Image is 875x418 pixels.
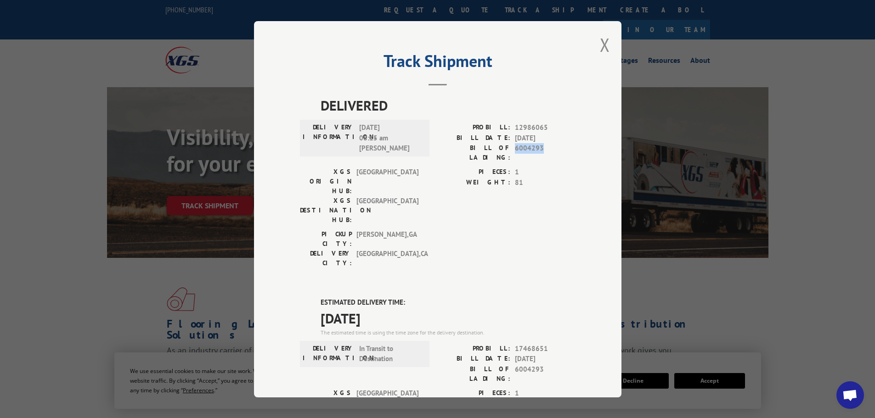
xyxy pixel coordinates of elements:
[438,388,510,398] label: PIECES:
[600,33,610,57] button: Close modal
[515,388,576,398] span: 1
[303,343,355,364] label: DELIVERY INFORMATION:
[321,95,576,116] span: DELIVERED
[438,167,510,178] label: PIECES:
[356,167,418,196] span: [GEOGRAPHIC_DATA]
[438,364,510,383] label: BILL OF LADING:
[321,328,576,336] div: The estimated time is using the time zone for the delivery destination.
[356,388,418,417] span: [GEOGRAPHIC_DATA]
[300,229,352,249] label: PICKUP CITY:
[438,354,510,364] label: BILL DATE:
[438,133,510,143] label: BILL DATE:
[300,196,352,225] label: XGS DESTINATION HUB:
[300,55,576,72] h2: Track Shipment
[359,123,421,154] span: [DATE] 08:15 am [PERSON_NAME]
[515,177,576,188] span: 81
[515,364,576,383] span: 6004293
[356,196,418,225] span: [GEOGRAPHIC_DATA]
[321,307,576,328] span: [DATE]
[356,229,418,249] span: [PERSON_NAME] , GA
[438,343,510,354] label: PROBILL:
[438,123,510,133] label: PROBILL:
[836,381,864,409] a: Open chat
[300,388,352,417] label: XGS ORIGIN HUB:
[438,177,510,188] label: WEIGHT:
[438,143,510,162] label: BILL OF LADING:
[515,167,576,178] span: 1
[515,343,576,354] span: 17468651
[321,297,576,308] label: ESTIMATED DELIVERY TIME:
[300,167,352,196] label: XGS ORIGIN HUB:
[515,354,576,364] span: [DATE]
[300,249,352,268] label: DELIVERY CITY:
[515,123,576,133] span: 12986065
[515,133,576,143] span: [DATE]
[356,249,418,268] span: [GEOGRAPHIC_DATA] , CA
[515,143,576,162] span: 6004293
[303,123,355,154] label: DELIVERY INFORMATION:
[359,343,421,364] span: In Transit to Destination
